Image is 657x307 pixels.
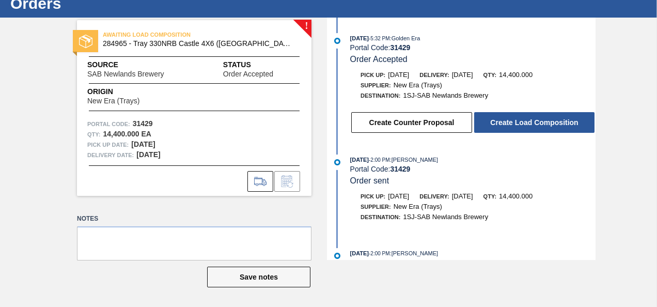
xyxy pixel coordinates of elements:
[361,82,391,88] span: Supplier:
[390,259,410,267] strong: 31429
[350,259,596,267] div: Portal Code:
[87,119,130,129] span: Portal Code:
[350,165,596,173] div: Portal Code:
[390,250,439,256] span: : [PERSON_NAME]
[388,71,409,79] span: [DATE]
[87,70,164,78] span: SAB Newlands Brewery
[474,112,595,133] button: Create Load Composition
[77,211,311,226] label: Notes
[103,29,247,40] span: AWAITING LOAD COMPOSITION
[87,129,100,140] span: Qty :
[223,70,273,78] span: Order Accepted
[394,203,442,210] span: New Era (Trays)
[394,81,442,89] span: New Era (Trays)
[334,38,340,44] img: atual
[87,86,165,97] span: Origin
[351,112,472,133] button: Create Counter Proposal
[350,43,596,52] div: Portal Code:
[369,36,390,41] span: - 5:32 PM
[87,140,129,150] span: Pick up Date:
[79,35,92,48] img: status
[350,157,369,163] span: [DATE]
[390,43,410,52] strong: 31429
[369,251,390,256] span: - 2:00 PM
[131,140,155,148] strong: [DATE]
[390,165,410,173] strong: 31429
[452,192,473,200] span: [DATE]
[247,171,273,192] div: Go to Load Composition
[103,130,151,138] strong: 14,400.000 EA
[334,159,340,165] img: atual
[403,91,488,99] span: 1SJ-SAB Newlands Brewery
[419,72,449,78] span: Delivery:
[350,176,389,185] span: Order sent
[350,55,408,64] span: Order Accepted
[361,214,400,220] span: Destination:
[361,93,400,99] span: Destination:
[361,193,385,199] span: Pick up:
[361,204,391,210] span: Supplier:
[207,267,310,287] button: Save notes
[350,35,369,41] span: [DATE]
[136,150,160,159] strong: [DATE]
[87,150,134,160] span: Delivery Date:
[103,40,290,48] span: 284965 - Tray 330NRB Castle 4X6 (Hogwarts)
[334,253,340,259] img: atual
[452,71,473,79] span: [DATE]
[87,97,139,105] span: New Era (Trays)
[390,35,420,41] span: : Golden Era
[499,71,533,79] span: 14,400.000
[223,59,301,70] span: Status
[419,193,449,199] span: Delivery:
[274,171,300,192] div: Inform order change
[390,157,439,163] span: : [PERSON_NAME]
[350,250,369,256] span: [DATE]
[403,213,488,221] span: 1SJ-SAB Newlands Brewery
[483,72,496,78] span: Qty:
[87,59,195,70] span: Source
[361,72,385,78] span: Pick up:
[133,119,153,128] strong: 31429
[369,157,390,163] span: - 2:00 PM
[499,192,533,200] span: 14,400.000
[388,192,409,200] span: [DATE]
[483,193,496,199] span: Qty:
